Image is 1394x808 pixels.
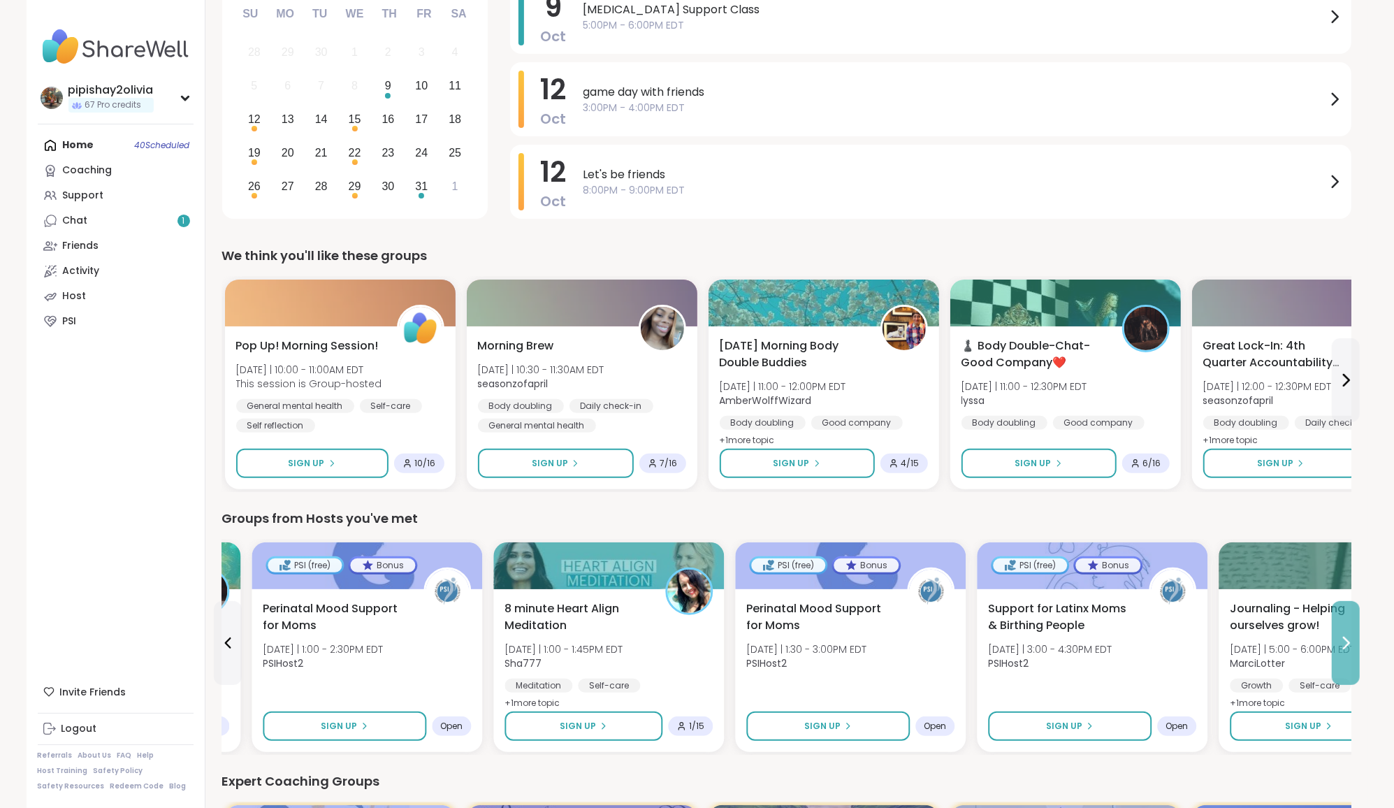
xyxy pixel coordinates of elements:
[440,105,470,135] div: Choose Saturday, October 18th, 2025
[478,419,596,433] div: General mental health
[263,656,303,670] b: PSIHost2
[811,416,903,430] div: Good company
[38,679,194,705] div: Invite Friends
[746,712,910,741] button: Sign Up
[720,380,846,394] span: [DATE] | 11:00 - 12:00PM EDT
[385,43,391,62] div: 2
[63,164,112,178] div: Coaching
[315,43,328,62] div: 30
[583,1,1326,18] span: [MEDICAL_DATA] Support Class
[1075,558,1140,572] div: Bonus
[138,751,154,760] a: Help
[63,315,77,329] div: PSI
[263,712,426,741] button: Sign Up
[1230,712,1388,741] button: Sign Up
[236,338,379,354] span: Pop Up! Morning Session!
[273,138,303,168] div: Choose Monday, October 20th, 2025
[541,109,567,129] span: Oct
[449,143,461,162] div: 25
[1295,416,1379,430] div: Daily check-in
[415,177,428,196] div: 31
[1203,416,1289,430] div: Body doubling
[340,171,370,201] div: Choose Wednesday, October 29th, 2025
[349,177,361,196] div: 29
[415,143,428,162] div: 24
[1203,394,1274,407] b: seasonzofapril
[504,679,572,693] div: Meditation
[268,558,342,572] div: PSI (free)
[399,307,442,350] img: ShareWell
[720,338,865,371] span: [DATE] Morning Body Double Buddies
[415,76,428,95] div: 10
[38,22,194,71] img: ShareWell Nav Logo
[318,76,324,95] div: 7
[541,70,567,109] span: 12
[478,399,564,413] div: Body doubling
[117,751,132,760] a: FAQ
[746,600,892,634] span: Perinatal Mood Support for Moms
[315,143,328,162] div: 21
[360,399,422,413] div: Self-care
[85,99,142,111] span: 67 Pro credits
[68,82,154,98] div: pipishay2olivia
[583,84,1326,101] span: game day with friends
[541,192,567,211] span: Oct
[349,110,361,129] div: 15
[282,177,294,196] div: 27
[1285,720,1321,733] span: Sign Up
[340,138,370,168] div: Choose Wednesday, October 22nd, 2025
[1230,600,1375,634] span: Journaling - Helping ourselves grow!
[38,309,194,334] a: PSI
[1124,307,1168,350] img: lyssa
[1166,721,1188,732] span: Open
[746,642,866,656] span: [DATE] | 1:30 - 3:00PM EDT
[351,76,358,95] div: 8
[38,751,73,760] a: Referrals
[407,38,437,68] div: Not available Friday, October 3rd, 2025
[440,71,470,101] div: Choose Saturday, October 11th, 2025
[263,600,408,634] span: Perinatal Mood Support for Moms
[110,781,164,791] a: Redeem Code
[1230,679,1283,693] div: Growth
[415,458,436,469] span: 10 / 16
[273,38,303,68] div: Not available Monday, September 29th, 2025
[373,71,403,101] div: Choose Thursday, October 9th, 2025
[170,781,187,791] a: Blog
[289,457,325,470] span: Sign Up
[78,751,112,760] a: About Us
[236,399,354,413] div: General mental health
[306,171,336,201] div: Choose Tuesday, October 28th, 2025
[834,558,899,572] div: Bonus
[306,138,336,168] div: Choose Tuesday, October 21st, 2025
[660,458,678,469] span: 7 / 16
[440,38,470,68] div: Not available Saturday, October 4th, 2025
[240,171,270,201] div: Choose Sunday, October 26th, 2025
[382,143,395,162] div: 23
[236,449,389,478] button: Sign Up
[440,171,470,201] div: Choose Saturday, November 1st, 2025
[407,171,437,201] div: Choose Friday, October 31st, 2025
[961,338,1107,371] span: ♟️ Body Double-Chat-Good Company❤️
[504,600,650,634] span: 8 minute Heart Align Meditation
[504,712,662,741] button: Sign Up
[273,171,303,201] div: Choose Monday, October 27th, 2025
[94,766,143,776] a: Safety Policy
[407,105,437,135] div: Choose Friday, October 17th, 2025
[407,71,437,101] div: Choose Friday, October 10th, 2025
[240,105,270,135] div: Choose Sunday, October 12th, 2025
[583,166,1326,183] span: Let's be friends
[63,239,99,253] div: Friends
[184,570,227,613] img: lyssa
[641,307,684,350] img: seasonzofapril
[222,772,1351,791] div: Expert Coaching Groups
[306,71,336,101] div: Not available Tuesday, October 7th, 2025
[182,215,185,227] span: 1
[1203,338,1349,371] span: Great Lock-In: 4th Quarter Accountability Partner
[1257,457,1293,470] span: Sign Up
[340,105,370,135] div: Choose Wednesday, October 15th, 2025
[583,183,1326,198] span: 8:00PM - 9:00PM EDT
[1230,656,1285,670] b: MarciLotter
[504,656,542,670] b: Sha777
[541,152,567,192] span: 12
[61,722,97,736] div: Logout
